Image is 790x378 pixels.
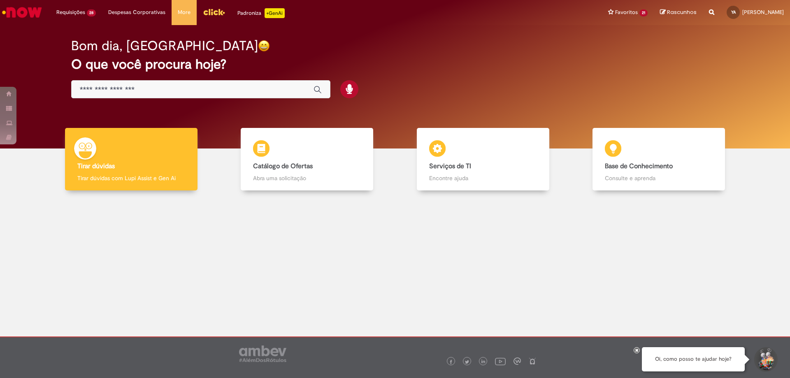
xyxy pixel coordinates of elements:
p: Consulte e aprenda [605,174,713,182]
p: Abra uma solicitação [253,174,361,182]
img: happy-face.png [258,40,270,52]
a: Tirar dúvidas Tirar dúvidas com Lupi Assist e Gen Ai [43,128,219,191]
span: Rascunhos [667,8,697,16]
img: click_logo_yellow_360x200.png [203,6,225,18]
h2: Bom dia, [GEOGRAPHIC_DATA] [71,39,258,53]
span: 28 [87,9,96,16]
img: logo_footer_naosei.png [529,357,536,365]
p: Tirar dúvidas com Lupi Assist e Gen Ai [77,174,185,182]
img: logo_footer_ambev_rotulo_gray.png [239,346,286,362]
b: Base de Conhecimento [605,162,673,170]
button: Iniciar Conversa de Suporte [753,347,778,372]
span: Despesas Corporativas [108,8,165,16]
img: logo_footer_facebook.png [449,360,453,364]
a: Rascunhos [660,9,697,16]
img: logo_footer_twitter.png [465,360,469,364]
b: Serviços de TI [429,162,471,170]
img: logo_footer_linkedin.png [481,359,486,364]
p: +GenAi [265,8,285,18]
p: Encontre ajuda [429,174,537,182]
a: Catálogo de Ofertas Abra uma solicitação [219,128,395,191]
b: Tirar dúvidas [77,162,115,170]
img: logo_footer_youtube.png [495,356,506,366]
span: Favoritos [615,8,638,16]
span: More [178,8,191,16]
img: logo_footer_workplace.png [513,357,521,365]
span: Requisições [56,8,85,16]
b: Catálogo de Ofertas [253,162,313,170]
a: Serviços de TI Encontre ajuda [395,128,571,191]
h2: O que você procura hoje? [71,57,719,72]
div: Oi, como posso te ajudar hoje? [642,347,745,371]
span: [PERSON_NAME] [742,9,784,16]
span: 21 [639,9,648,16]
a: Base de Conhecimento Consulte e aprenda [571,128,747,191]
span: YA [731,9,736,15]
div: Padroniza [237,8,285,18]
img: ServiceNow [1,4,43,21]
